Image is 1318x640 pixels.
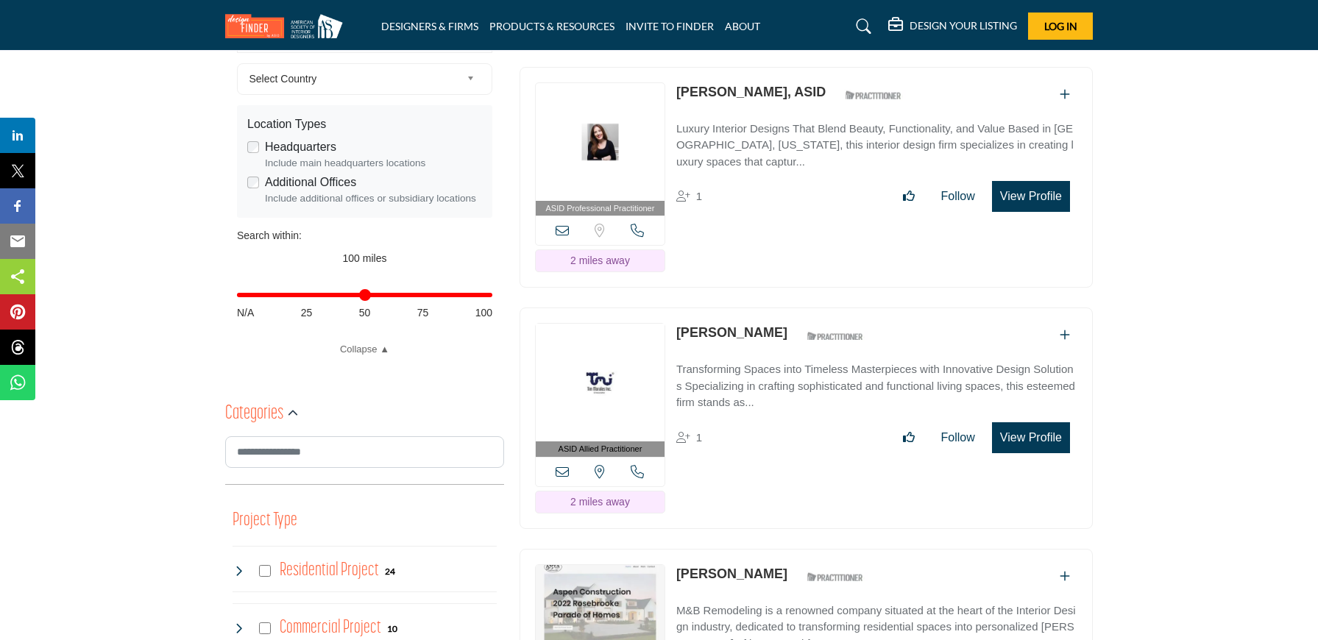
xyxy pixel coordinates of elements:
[676,188,702,205] div: Followers
[888,18,1017,35] div: DESIGN YOUR LISTING
[1044,20,1077,32] span: Log In
[893,423,924,452] button: Like listing
[842,15,881,38] a: Search
[475,305,492,321] span: 100
[676,325,787,340] a: [PERSON_NAME]
[536,83,665,216] a: ASID Professional Practitioner
[536,83,665,201] img: Heather Kellow, ASID
[280,558,379,583] h4: Residential Project: Types of projects range from simple residential renovations to highly comple...
[343,252,387,264] span: 100 miles
[385,564,395,577] div: 24 Results For Residential Project
[1060,570,1070,583] a: Add To List
[676,112,1077,171] a: Luxury Interior Designs That Blend Beauty, Functionality, and Value Based in [GEOGRAPHIC_DATA], [...
[570,255,630,266] span: 2 miles away
[676,85,826,99] a: [PERSON_NAME], ASID
[545,202,654,215] span: ASID Professional Practitioner
[676,82,826,102] p: Heather Kellow, ASID
[676,429,702,447] div: Followers
[676,323,787,343] p: Kimberly Costner
[559,443,642,455] span: ASID Allied Practitioner
[676,121,1077,171] p: Luxury Interior Designs That Blend Beauty, Functionality, and Value Based in [GEOGRAPHIC_DATA], [...
[801,327,868,345] img: ASID Qualified Practitioners Badge Icon
[259,622,271,634] input: Select Commercial Project checkbox
[225,436,504,468] input: Search Category
[626,20,714,32] a: INVITE TO FINDER
[932,423,985,452] button: Follow
[225,401,283,427] h2: Categories
[247,115,482,133] div: Location Types
[676,361,1077,411] p: Transforming Spaces into Timeless Masterpieces with Innovative Design Solutions Specializing in c...
[1060,329,1070,341] a: Add To List
[237,228,492,243] div: Search within:
[893,182,924,211] button: Like listing
[725,20,760,32] a: ABOUT
[417,305,429,321] span: 75
[696,190,702,202] span: 1
[489,20,614,32] a: PRODUCTS & RESOURCES
[225,14,350,38] img: Site Logo
[992,181,1070,212] button: View Profile
[387,622,397,635] div: 10 Results For Commercial Project
[676,566,787,581] a: [PERSON_NAME]
[676,352,1077,411] a: Transforming Spaces into Timeless Masterpieces with Innovative Design Solutions Specializing in c...
[259,565,271,577] input: Select Residential Project checkbox
[1060,88,1070,101] a: Add To List
[249,70,461,88] span: Select Country
[1028,13,1093,40] button: Log In
[676,564,787,584] p: Rachel Tate
[992,422,1070,453] button: View Profile
[536,324,665,441] img: Kimberly Costner
[265,191,482,206] div: Include additional offices or subsidiary locations
[265,174,356,191] label: Additional Offices
[570,496,630,508] span: 2 miles away
[265,138,336,156] label: Headquarters
[801,568,868,586] img: ASID Qualified Practitioners Badge Icon
[359,305,371,321] span: 50
[696,431,702,444] span: 1
[237,305,254,321] span: N/A
[387,624,397,634] b: 10
[932,182,985,211] button: Follow
[381,20,478,32] a: DESIGNERS & FIRMS
[385,566,395,577] b: 24
[301,305,313,321] span: 25
[910,19,1017,32] h5: DESIGN YOUR LISTING
[840,86,906,104] img: ASID Qualified Practitioners Badge Icon
[233,507,297,535] button: Project Type
[265,156,482,171] div: Include main headquarters locations
[536,324,665,457] a: ASID Allied Practitioner
[237,342,492,357] a: Collapse ▲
